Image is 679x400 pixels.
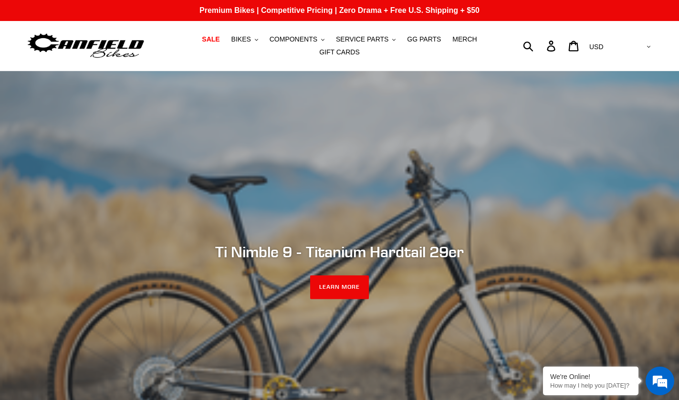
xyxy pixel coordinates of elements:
[310,275,369,299] a: LEARN MORE
[448,33,481,46] a: MERCH
[550,373,631,380] div: We're Online!
[80,243,600,261] h2: Ti Nimble 9 - Titanium Hardtail 29er
[402,33,446,46] a: GG PARTS
[336,35,388,43] span: SERVICE PARTS
[231,35,251,43] span: BIKES
[265,33,329,46] button: COMPONENTS
[331,33,400,46] button: SERVICE PARTS
[452,35,477,43] span: MERCH
[528,35,553,56] input: Search
[227,33,263,46] button: BIKES
[314,46,365,59] a: GIFT CARDS
[197,33,224,46] a: SALE
[26,31,146,61] img: Canfield Bikes
[550,382,631,389] p: How may I help you today?
[319,48,360,56] span: GIFT CARDS
[202,35,219,43] span: SALE
[407,35,441,43] span: GG PARTS
[270,35,317,43] span: COMPONENTS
